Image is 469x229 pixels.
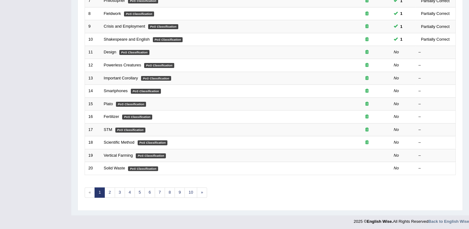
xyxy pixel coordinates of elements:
em: PoS Classification [148,24,178,29]
em: No [394,76,399,80]
td: 18 [85,136,100,149]
td: 19 [85,149,100,162]
div: Partially Correct [418,23,452,30]
a: 7 [155,187,165,198]
em: No [394,50,399,54]
a: » [197,187,207,198]
strong: English Wise. [367,219,393,224]
a: Vertical Farming [104,153,133,158]
div: Exam occurring question [347,127,387,133]
a: STM [104,127,112,132]
a: Important Corollary [104,76,138,80]
a: Fertilizer [104,114,119,119]
em: No [394,114,399,119]
div: – [418,140,452,146]
div: Exam occurring question [347,37,387,43]
td: 9 [85,20,100,33]
td: 10 [85,33,100,46]
em: PoS Classification [131,89,161,94]
em: PoS Classification [122,115,152,119]
div: – [418,75,452,81]
div: – [418,114,452,120]
td: 14 [85,85,100,98]
a: 9 [175,187,185,198]
em: PoS Classification [124,11,154,16]
span: You can still take this question [398,23,405,30]
div: Exam occurring question [347,24,387,29]
td: 15 [85,97,100,110]
td: 13 [85,72,100,85]
div: Exam occurring question [347,11,387,17]
a: Scientific Method [104,140,135,145]
span: You can still take this question [398,10,405,17]
div: Partially Correct [418,10,452,17]
em: No [394,153,399,158]
em: PoS Classification [136,153,166,158]
em: PoS Classification [119,50,149,55]
a: 3 [115,187,125,198]
div: – [418,165,452,171]
a: Shakespeare and English [104,37,150,42]
em: No [394,63,399,67]
td: 17 [85,123,100,136]
em: PoS Classification [128,166,158,171]
em: PoS Classification [116,102,146,107]
a: Powerless Creatures [104,63,141,67]
div: – [418,49,452,55]
em: No [394,140,399,145]
a: 6 [144,187,155,198]
a: 8 [165,187,175,198]
div: 2025 © All Rights Reserved [354,215,469,224]
a: Back to English Wise [428,219,469,224]
a: Design [104,50,116,54]
td: 20 [85,162,100,175]
td: 8 [85,7,100,20]
td: 12 [85,59,100,72]
div: Exam occurring question [347,140,387,146]
a: Fieldwork [104,11,121,16]
a: 1 [95,187,105,198]
a: Solid Waste [104,166,125,170]
a: Crisis and Employment [104,24,145,29]
em: PoS Classification [138,140,168,145]
div: – [418,101,452,107]
div: – [418,88,452,94]
div: Exam occurring question [347,114,387,120]
td: 16 [85,110,100,123]
div: Exam occurring question [347,62,387,68]
em: No [394,166,399,170]
div: Exam occurring question [347,88,387,94]
td: 11 [85,46,100,59]
div: – [418,153,452,159]
a: Plato [104,101,113,106]
em: PoS Classification [141,76,171,81]
div: Exam occurring question [347,101,387,107]
div: – [418,127,452,133]
em: PoS Classification [153,37,183,42]
a: 10 [184,187,197,198]
a: 2 [104,187,115,198]
em: PoS Classification [115,128,145,132]
em: PoS Classification [144,63,174,68]
div: – [418,62,452,68]
a: 4 [125,187,135,198]
a: 5 [135,187,145,198]
span: « [85,187,95,198]
em: No [394,127,399,132]
div: Partially Correct [418,36,452,43]
em: No [394,88,399,93]
a: Smartphones [104,88,128,93]
span: You can still take this question [398,36,405,43]
div: Exam occurring question [347,75,387,81]
div: Exam occurring question [347,49,387,55]
em: No [394,101,399,106]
